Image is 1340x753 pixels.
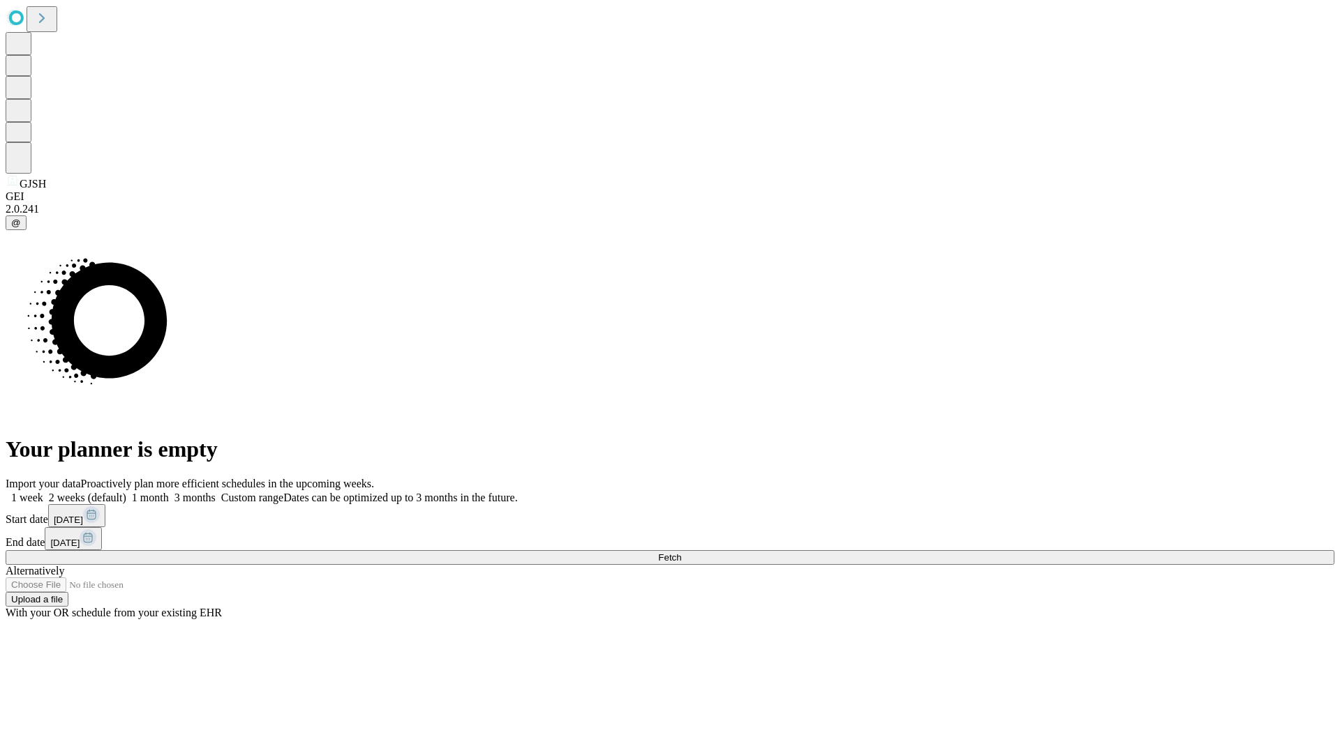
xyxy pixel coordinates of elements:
span: 3 months [174,492,216,503]
span: [DATE] [50,538,80,548]
span: Proactively plan more efficient schedules in the upcoming weeks. [81,478,374,489]
div: End date [6,527,1334,550]
span: Alternatively [6,565,64,577]
span: Import your data [6,478,81,489]
div: Start date [6,504,1334,527]
span: Fetch [658,552,681,563]
span: With your OR schedule from your existing EHR [6,607,222,618]
span: GJSH [20,178,46,190]
span: 1 month [132,492,169,503]
button: [DATE] [45,527,102,550]
span: 2 weeks (default) [49,492,126,503]
h1: Your planner is empty [6,436,1334,462]
button: @ [6,215,27,230]
span: Dates can be optimized up to 3 months in the future. [283,492,517,503]
div: GEI [6,190,1334,203]
span: [DATE] [54,515,83,525]
div: 2.0.241 [6,203,1334,215]
span: @ [11,218,21,228]
button: Upload a file [6,592,68,607]
button: Fetch [6,550,1334,565]
span: Custom range [221,492,283,503]
span: 1 week [11,492,43,503]
button: [DATE] [48,504,105,527]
